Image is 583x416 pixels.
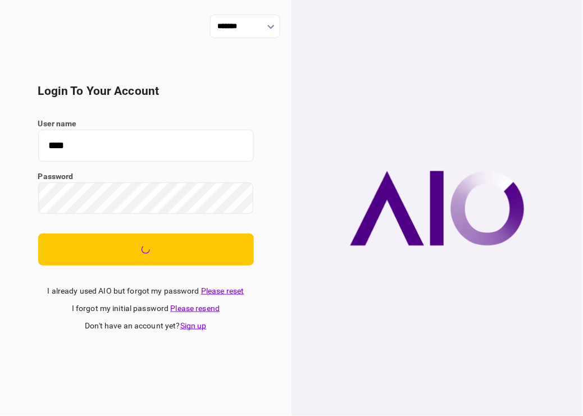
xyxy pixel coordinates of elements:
[38,285,254,297] div: I already used AIO but forgot my password
[38,130,254,162] input: user name
[38,320,254,332] div: don't have an account yet ?
[180,321,207,330] a: Sign up
[38,234,254,266] button: login
[350,171,525,246] img: AIO company logo
[171,304,220,313] a: Please resend
[38,171,254,182] label: password
[38,118,254,130] label: user name
[201,286,244,295] a: Please reset
[210,15,280,38] input: show language options
[38,84,254,98] h2: login to your account
[38,182,254,214] input: password
[38,303,254,314] div: I forgot my initial password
